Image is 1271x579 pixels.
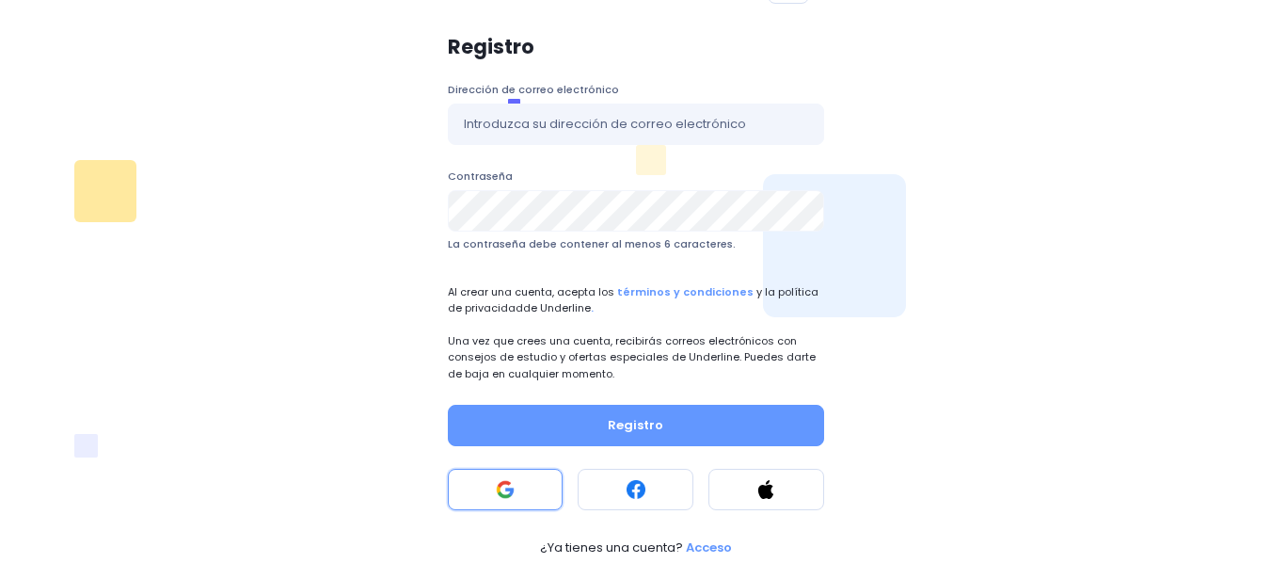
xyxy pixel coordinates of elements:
font: Acceso [686,539,732,556]
font: términos y condiciones [617,284,754,299]
font: Registro [608,416,663,434]
font: Contraseña [448,169,513,184]
font: Al crear una cuenta, acepta los [448,284,614,299]
a: ¿Ya tienes una cuenta? Acceso [448,539,824,557]
font: Dirección de correo electrónico [448,82,619,97]
font: Una vez que crees una cuenta, recibirás correos electrónicos con consejos de estudio y ofertas es... [448,333,816,380]
input: Introduzca su dirección de correo electrónico [448,104,824,145]
button: Registro [448,405,824,446]
a: . [591,300,594,315]
font: ¿Ya tienes una cuenta? [540,539,683,556]
font: La contraseña debe contener al menos 6 caracteres. [448,236,736,251]
font: Registro [448,33,534,60]
a: términos y condiciones [614,284,754,299]
font: de Underline [523,300,591,315]
font: y la política de privacidad [448,284,818,315]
